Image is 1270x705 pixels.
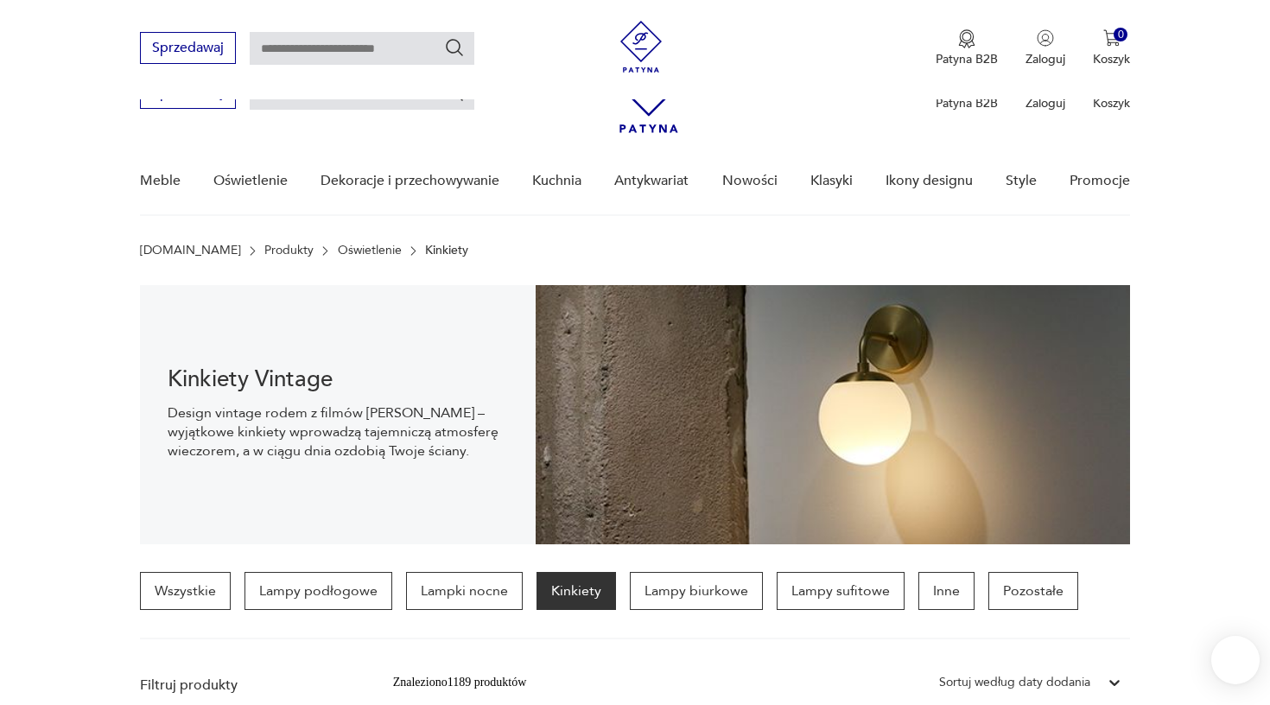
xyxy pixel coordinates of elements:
[140,572,231,610] a: Wszystkie
[140,32,236,64] button: Sprzedawaj
[958,29,975,48] img: Ikona medalu
[1026,29,1065,67] button: Zaloguj
[936,51,998,67] p: Patyna B2B
[140,148,181,214] a: Meble
[936,29,998,67] button: Patyna B2B
[1093,51,1130,67] p: Koszyk
[936,95,998,111] p: Patyna B2B
[338,244,402,257] a: Oświetlenie
[777,572,905,610] a: Lampy sufitowe
[1037,29,1054,47] img: Ikonka użytkownika
[264,244,314,257] a: Produkty
[244,572,392,610] a: Lampy podłogowe
[918,572,975,610] a: Inne
[810,148,853,214] a: Klasyki
[213,148,288,214] a: Oświetlenie
[1070,148,1130,214] a: Promocje
[536,285,1130,544] img: Kinkiety vintage
[1093,29,1130,67] button: 0Koszyk
[1114,28,1128,42] div: 0
[615,21,667,73] img: Patyna - sklep z meblami i dekoracjami vintage
[140,43,236,55] a: Sprzedawaj
[722,148,778,214] a: Nowości
[1103,29,1121,47] img: Ikona koszyka
[140,88,236,100] a: Sprzedawaj
[168,403,509,460] p: Design vintage rodem z filmów [PERSON_NAME] – wyjątkowe kinkiety wprowadzą tajemniczą atmosferę w...
[1093,95,1130,111] p: Koszyk
[886,148,973,214] a: Ikony designu
[425,244,468,257] p: Kinkiety
[936,29,998,67] a: Ikona medaluPatyna B2B
[614,148,689,214] a: Antykwariat
[393,673,527,692] div: Znaleziono 1189 produktów
[537,572,616,610] a: Kinkiety
[168,369,509,390] h1: Kinkiety Vintage
[140,676,352,695] p: Filtruj produkty
[532,148,581,214] a: Kuchnia
[1026,51,1065,67] p: Zaloguj
[1006,148,1037,214] a: Style
[939,673,1090,692] div: Sortuj według daty dodania
[406,572,523,610] a: Lampki nocne
[140,244,241,257] a: [DOMAIN_NAME]
[1026,95,1065,111] p: Zaloguj
[630,572,763,610] a: Lampy biurkowe
[321,148,499,214] a: Dekoracje i przechowywanie
[988,572,1078,610] a: Pozostałe
[1211,636,1260,684] iframe: Smartsupp widget button
[444,37,465,58] button: Szukaj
